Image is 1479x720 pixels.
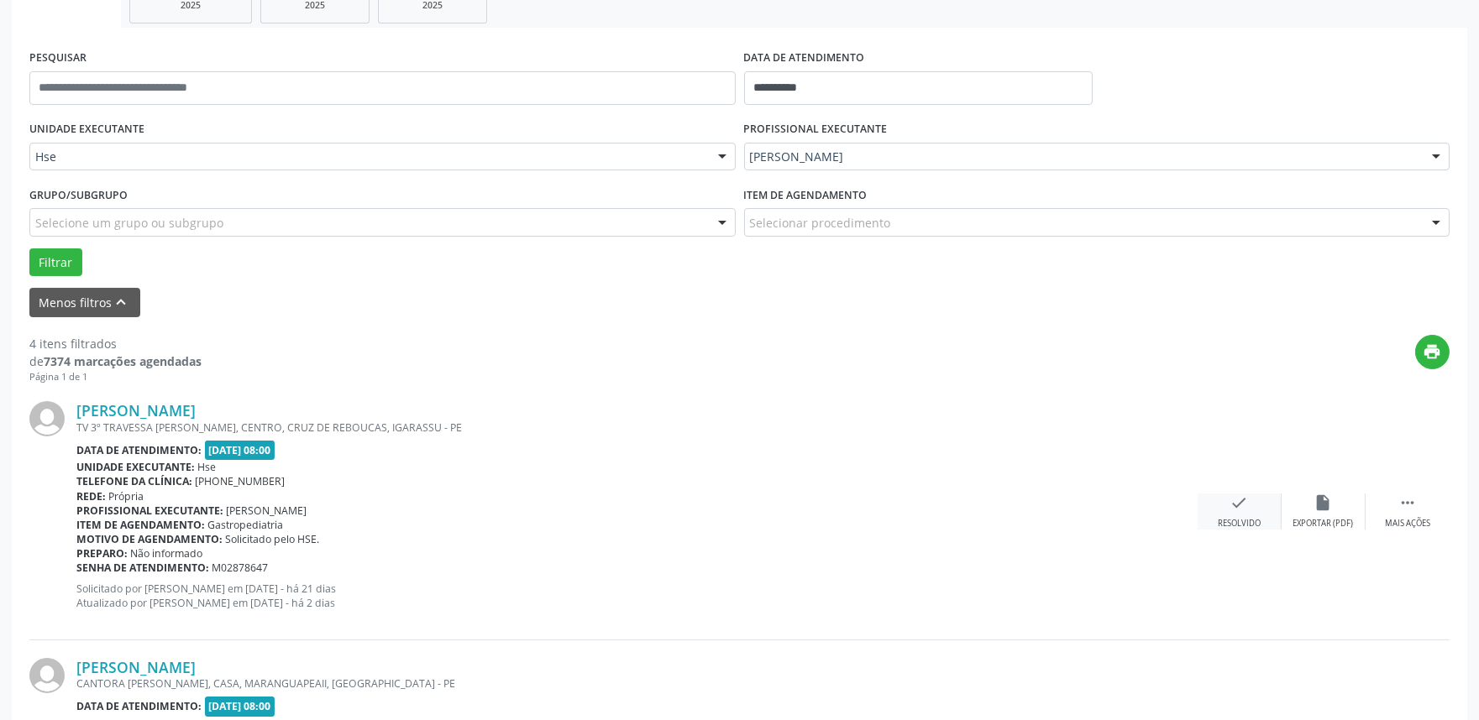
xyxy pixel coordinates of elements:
[29,335,202,352] div: 4 itens filtrados
[76,460,195,474] b: Unidade executante:
[109,489,144,503] span: Própria
[29,370,202,384] div: Página 1 de 1
[113,293,131,311] i: keyboard_arrow_up
[744,117,888,143] label: PROFISSIONAL EXECUTANTE
[76,532,223,546] b: Motivo de agendamento:
[76,474,192,488] b: Telefone da clínica:
[227,503,307,518] span: [PERSON_NAME]
[1218,518,1261,530] div: Resolvido
[29,117,144,143] label: UNIDADE EXECUTANTE
[744,182,868,208] label: Item de agendamento
[212,561,269,575] span: M02878647
[76,582,1198,610] p: Solicitado por [PERSON_NAME] em [DATE] - há 21 dias Atualizado por [PERSON_NAME] em [DATE] - há 2...
[1424,342,1442,361] i: print
[35,214,223,232] span: Selecione um grupo ou subgrupo
[750,214,891,232] span: Selecionar procedimento
[76,676,1198,691] div: CANTORA [PERSON_NAME], CASA, MARANGUAPEAII, [GEOGRAPHIC_DATA] - PE
[76,503,223,518] b: Profissional executante:
[744,45,865,71] label: DATA DE ATENDIMENTO
[1314,493,1333,512] i: insert_drive_file
[44,353,202,369] strong: 7374 marcações agendadas
[76,561,209,575] b: Senha de atendimento:
[29,401,65,436] img: img
[29,352,202,370] div: de
[76,443,202,457] b: Data de atendimento:
[29,45,87,71] label: PESQUISAR
[76,420,1198,435] div: TV 3º TRAVESSA [PERSON_NAME], CENTRO, CRUZ DE REBOUCAS, IGARASSU - PE
[29,288,140,317] button: Menos filtroskeyboard_arrow_up
[205,441,275,460] span: [DATE] 08:00
[76,699,202,713] b: Data de atendimento:
[196,474,286,488] span: [PHONE_NUMBER]
[76,546,128,561] b: Preparo:
[76,518,205,532] b: Item de agendamento:
[1415,335,1450,369] button: print
[1398,493,1417,512] i: 
[1385,518,1430,530] div: Mais ações
[29,182,128,208] label: Grupo/Subgrupo
[750,149,1416,165] span: [PERSON_NAME]
[1293,518,1354,530] div: Exportar (PDF)
[76,658,196,676] a: [PERSON_NAME]
[35,149,701,165] span: Hse
[29,248,82,277] button: Filtrar
[226,532,320,546] span: Solicitado pelo HSE.
[198,460,217,474] span: Hse
[76,401,196,420] a: [PERSON_NAME]
[1230,493,1249,512] i: check
[205,697,275,716] span: [DATE] 08:00
[76,489,106,503] b: Rede:
[208,518,284,532] span: Gastropediatria
[131,546,203,561] span: Não informado
[29,658,65,693] img: img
